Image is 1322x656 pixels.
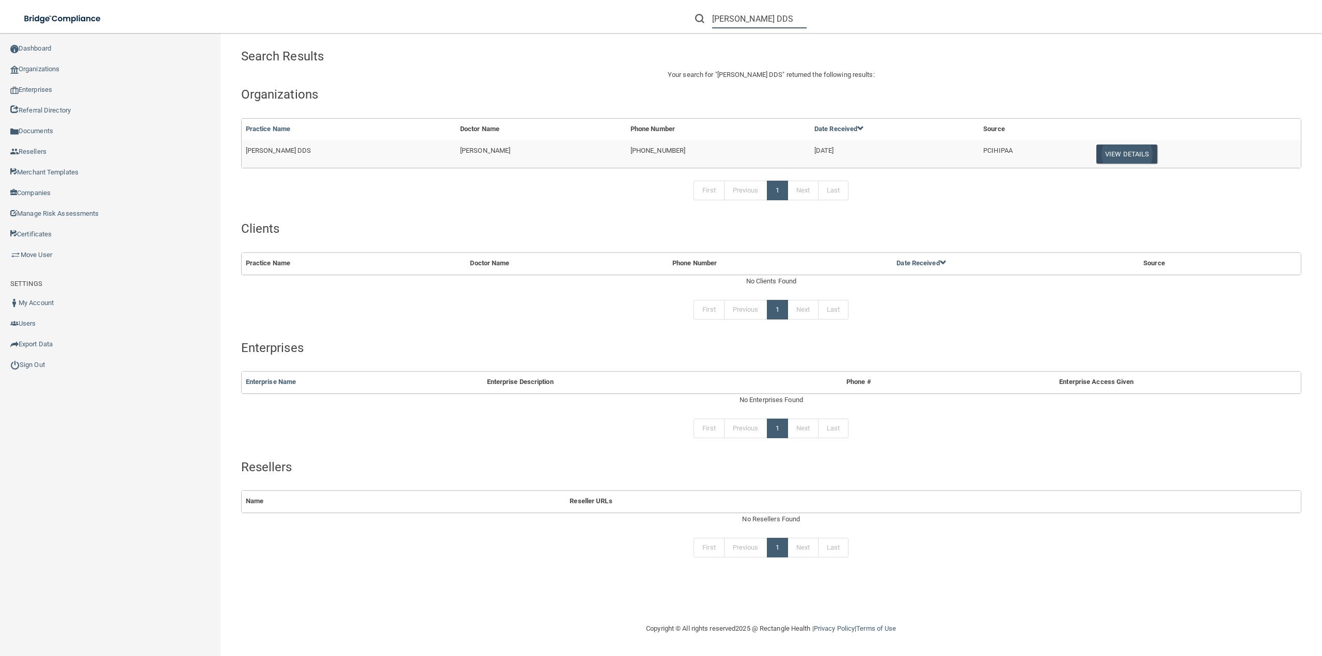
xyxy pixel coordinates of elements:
[242,491,566,512] th: Name
[10,319,19,328] img: icon-users.e205127d.png
[1139,253,1266,274] th: Source
[694,538,725,557] a: First
[10,127,19,136] img: icon-documents.8dae5593.png
[565,491,1198,512] th: Reseller URLs
[456,119,626,140] th: Doctor Name
[241,88,1301,101] h4: Organizations
[241,222,1301,235] h4: Clients
[10,360,20,370] img: ic_power_dark.7ecde6b1.png
[10,278,42,290] label: SETTINGS
[695,14,704,23] img: ic-search.3b580494.png
[10,340,19,348] img: icon-export.b9366987.png
[791,372,926,393] th: Phone #
[856,625,896,632] a: Terms of Use
[10,87,19,94] img: enterprise.0d942306.png
[241,513,1301,525] div: No Resellers Found
[694,419,725,438] a: First
[460,147,510,154] span: [PERSON_NAME]
[926,372,1267,393] th: Enterprise Access Given
[241,341,1301,355] h4: Enterprises
[241,394,1301,406] div: No Enterprises Found
[788,538,819,557] a: Next
[724,419,767,438] a: Previous
[241,69,1301,81] p: Your search for " " returned the following results:
[814,147,834,154] span: [DATE]
[767,419,788,438] a: 1
[767,538,788,557] a: 1
[246,378,296,386] a: Enterprise Name
[979,119,1089,140] th: Source
[15,8,111,29] img: bridge_compliance_login_screen.278c3ca4.svg
[818,419,848,438] a: Last
[767,300,788,319] a: 1
[246,147,311,154] span: [PERSON_NAME] DDS
[694,181,725,200] a: First
[694,300,725,319] a: First
[631,147,685,154] span: [PHONE_NUMBER]
[10,148,19,156] img: ic_reseller.de258add.png
[788,300,819,319] a: Next
[241,50,674,63] h4: Search Results
[668,253,892,274] th: Phone Number
[788,181,819,200] a: Next
[724,300,767,319] a: Previous
[814,625,855,632] a: Privacy Policy
[1143,583,1310,624] iframe: Drift Widget Chat Controller
[724,538,767,557] a: Previous
[246,125,290,133] a: Practice Name
[466,253,668,274] th: Doctor Name
[241,275,1301,287] div: No Clients Found
[242,253,466,274] th: Practice Name
[717,71,783,78] span: [PERSON_NAME] DDS
[483,372,791,393] th: Enterprise Description
[724,181,767,200] a: Previous
[818,538,848,557] a: Last
[818,181,848,200] a: Last
[818,300,848,319] a: Last
[814,125,864,133] a: Date Received
[10,250,21,260] img: briefcase.64adab9b.png
[896,259,946,267] a: Date Received
[983,147,1013,154] span: PCIHIPAA
[10,299,19,307] img: ic_user_dark.df1a06c3.png
[10,66,19,74] img: organization-icon.f8decf85.png
[241,460,1301,474] h4: Resellers
[626,119,810,140] th: Phone Number
[788,419,819,438] a: Next
[1096,145,1157,164] button: View Details
[712,9,807,28] input: Search
[583,612,959,645] div: Copyright © All rights reserved 2025 @ Rectangle Health | |
[767,181,788,200] a: 1
[10,45,19,53] img: ic_dashboard_dark.d01f4a41.png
